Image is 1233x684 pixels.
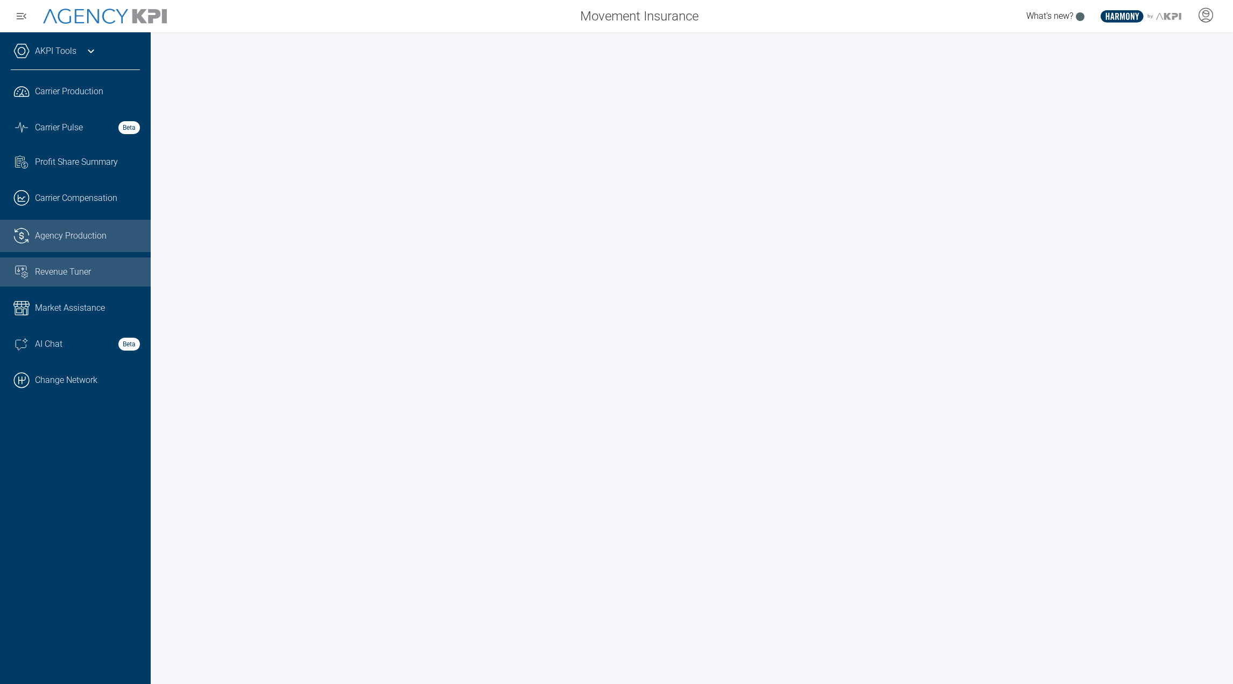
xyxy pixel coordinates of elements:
[35,192,117,205] span: Carrier Compensation
[1026,11,1073,21] span: What's new?
[35,229,107,242] span: Agency Production
[43,9,167,24] img: AgencyKPI
[118,121,140,134] strong: Beta
[35,302,105,315] span: Market Assistance
[35,338,62,351] span: AI Chat
[35,85,103,98] span: Carrier Production
[35,156,118,169] span: Profit Share Summary
[35,45,76,58] a: AKPI Tools
[35,121,83,134] span: Carrier Pulse
[580,6,699,26] span: Movement Insurance
[118,338,140,351] strong: Beta
[35,266,91,278] span: Revenue Tuner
